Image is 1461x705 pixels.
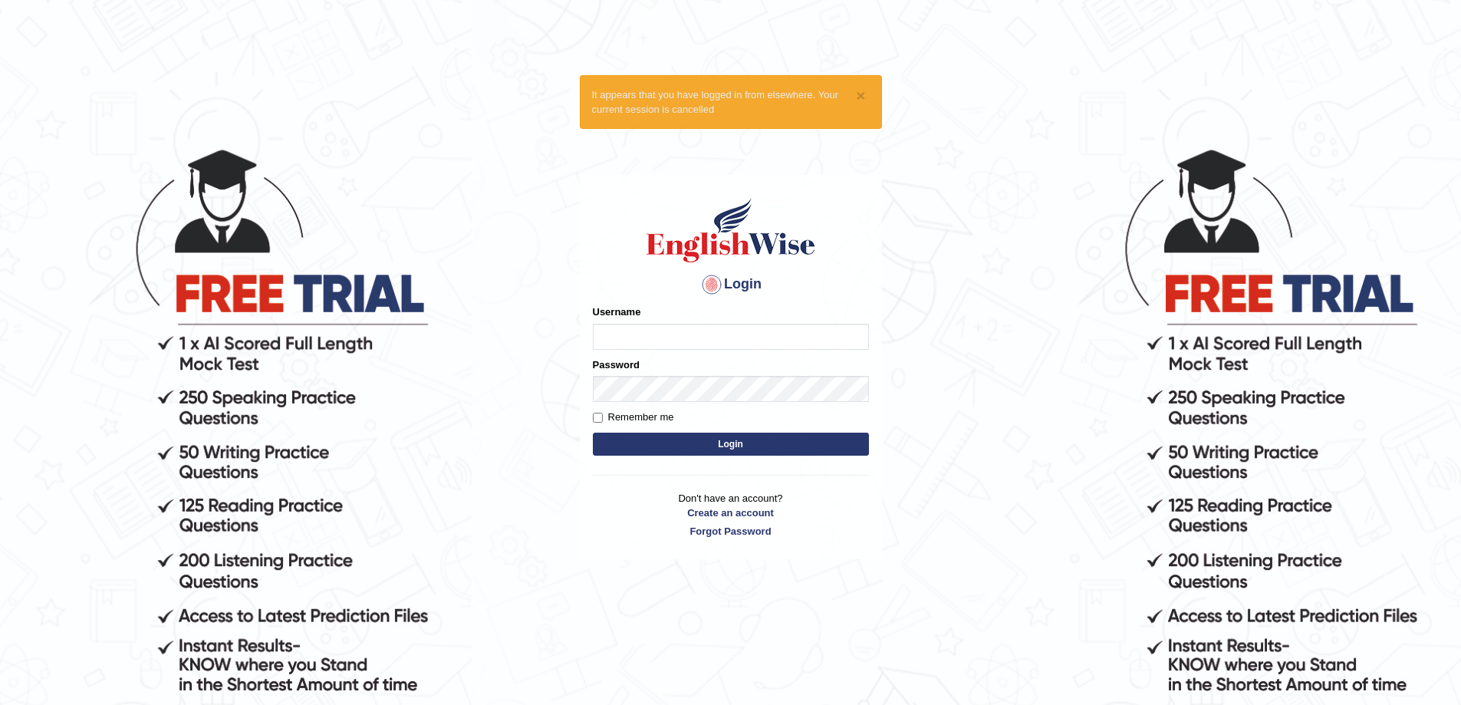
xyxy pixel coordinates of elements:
[593,524,869,539] a: Forgot Password
[593,491,869,539] p: Don't have an account?
[593,506,869,520] a: Create an account
[856,87,865,104] button: ×
[593,433,869,456] button: Login
[643,196,818,265] img: Logo of English Wise sign in for intelligent practice with AI
[593,413,603,423] input: Remember me
[593,272,869,297] h4: Login
[593,357,640,372] label: Password
[593,305,641,319] label: Username
[593,410,674,425] label: Remember me
[580,75,882,129] div: It appears that you have logged in from elsewhere. Your current session is cancelled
